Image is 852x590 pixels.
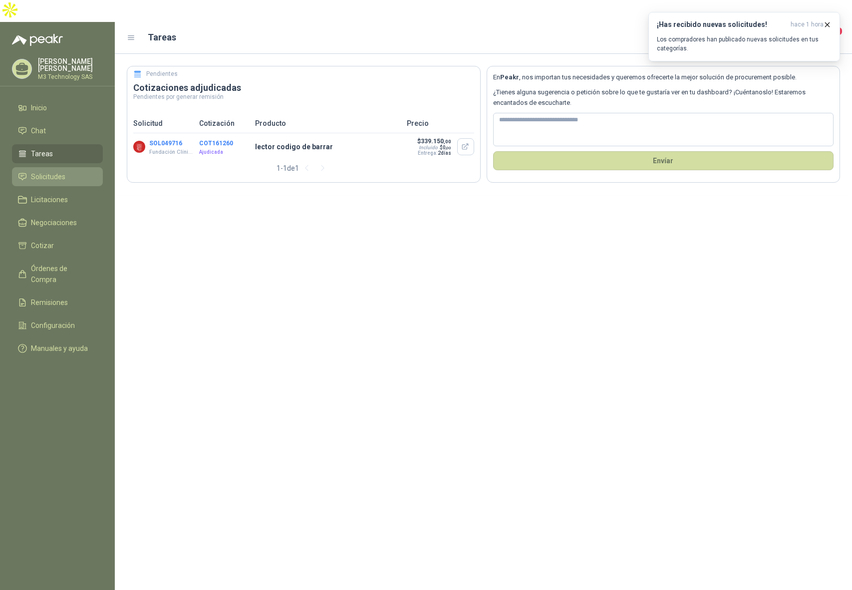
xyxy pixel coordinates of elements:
span: 2 días [438,150,451,156]
a: Manuales y ayuda [12,339,103,358]
button: Envíar [493,151,834,170]
button: ¡Has recibido nuevas solicitudes!hace 1 hora Los compradores han publicado nuevas solicitudes en ... [648,12,840,61]
span: Configuración [31,320,75,331]
a: Configuración [12,316,103,335]
a: Negociaciones [12,213,103,232]
p: Fundación Clínica Shaio [149,148,195,156]
span: 339.150 [421,138,451,145]
h3: Cotizaciones adjudicadas [133,82,474,94]
span: Solicitudes [31,171,65,182]
p: lector codigo de barrar [255,141,401,152]
h3: ¡Has recibido nuevas solicitudes! [657,20,787,29]
a: Solicitudes [12,167,103,186]
span: Licitaciones [31,194,68,205]
span: Remisiones [31,297,68,308]
b: Peakr [500,73,519,81]
p: Precio [407,118,474,129]
p: Cotización [199,118,249,129]
span: Cotizar [31,240,54,251]
p: M3 Technology SAS [38,74,103,80]
a: Cotizar [12,236,103,255]
p: Pendientes por generar remisión [133,94,474,100]
p: [PERSON_NAME] [PERSON_NAME] [38,58,103,72]
div: Incluido [419,145,438,150]
button: 4 [822,29,840,47]
a: Chat [12,121,103,140]
p: En , nos importan tus necesidades y queremos ofrecerte la mejor solución de procurement posible. [493,72,834,82]
span: 0 [443,145,451,150]
a: Órdenes de Compra [12,259,103,289]
p: Producto [255,118,401,129]
span: Negociaciones [31,217,77,228]
span: Órdenes de Compra [31,263,93,285]
p: Ajudicada [199,148,249,156]
div: 1 - 1 de 1 [277,160,331,176]
span: ,00 [444,139,451,144]
span: ,00 [446,146,451,150]
span: Manuales y ayuda [31,343,88,354]
a: Inicio [12,98,103,117]
p: Los compradores han publicado nuevas solicitudes en tus categorías. [657,35,832,53]
p: Entrega: [417,150,451,156]
span: hace 1 hora [791,20,824,29]
h5: Pendientes [146,69,178,79]
h1: Tareas [148,30,176,44]
img: Logo peakr [12,34,63,46]
button: COT161260 [199,140,233,147]
button: SOL049716 [149,140,182,147]
span: Inicio [31,102,47,113]
img: Company Logo [133,141,145,153]
a: Licitaciones [12,190,103,209]
a: Tareas [12,144,103,163]
a: Remisiones [12,293,103,312]
p: Solicitud [133,118,193,129]
span: Chat [31,125,46,136]
span: $ [440,145,451,150]
p: ¿Tienes alguna sugerencia o petición sobre lo que te gustaría ver en tu dashboard? ¡Cuéntanoslo! ... [493,87,834,108]
p: $ [417,138,451,145]
span: Tareas [31,148,53,159]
